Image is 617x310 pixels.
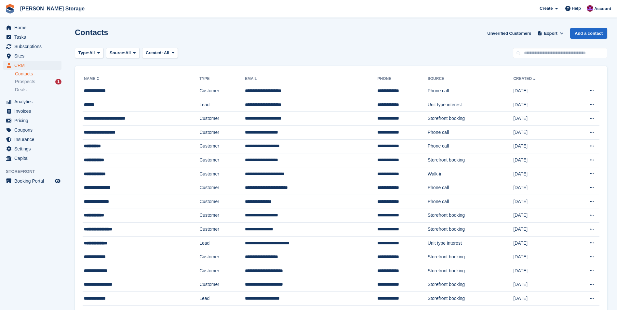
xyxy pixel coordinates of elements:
a: menu [3,107,61,116]
span: Home [14,23,53,32]
a: menu [3,135,61,144]
td: Phone call [428,139,513,153]
td: Lead [199,98,245,112]
td: Customer [199,209,245,223]
span: Coupons [14,125,53,135]
td: Storefront booking [428,264,513,278]
h1: Contacts [75,28,108,37]
span: Insurance [14,135,53,144]
span: All [164,50,169,55]
span: Source: [110,50,125,56]
td: [DATE] [513,264,568,278]
a: menu [3,125,61,135]
td: Phone call [428,125,513,139]
span: All [126,50,131,56]
td: Customer [199,250,245,264]
span: Capital [14,154,53,163]
span: Created: [146,50,163,55]
div: 1 [55,79,61,84]
a: menu [3,144,61,153]
td: Storefront booking [428,223,513,237]
img: Audra Whitelaw [587,5,593,12]
span: Pricing [14,116,53,125]
td: Customer [199,167,245,181]
span: Type: [78,50,89,56]
td: [DATE] [513,223,568,237]
td: Storefront booking [428,153,513,167]
a: Prospects 1 [15,78,61,85]
a: menu [3,61,61,70]
a: menu [3,51,61,60]
a: menu [3,32,61,42]
a: menu [3,97,61,106]
span: CRM [14,61,53,70]
td: [DATE] [513,98,568,112]
a: Add a contact [570,28,607,39]
td: [DATE] [513,153,568,167]
td: Phone call [428,84,513,98]
span: Invoices [14,107,53,116]
span: Account [594,6,611,12]
td: [DATE] [513,278,568,292]
span: Settings [14,144,53,153]
td: Storefront booking [428,209,513,223]
a: Created [513,76,537,81]
td: Lead [199,292,245,306]
span: Analytics [14,97,53,106]
span: Help [572,5,581,12]
td: [DATE] [513,139,568,153]
a: Unverified Customers [485,28,534,39]
td: Storefront booking [428,250,513,264]
td: Lead [199,236,245,250]
td: [DATE] [513,125,568,139]
a: menu [3,176,61,186]
button: Created: All [142,48,178,58]
a: menu [3,116,61,125]
span: Create [540,5,553,12]
td: Unit type interest [428,98,513,112]
td: Phone call [428,195,513,209]
a: Deals [15,86,61,93]
span: All [89,50,95,56]
td: [DATE] [513,167,568,181]
th: Type [199,74,245,84]
span: Deals [15,87,27,93]
button: Type: All [75,48,103,58]
a: Name [84,76,101,81]
td: [DATE] [513,195,568,209]
td: Customer [199,264,245,278]
a: menu [3,42,61,51]
th: Source [428,74,513,84]
td: [DATE] [513,181,568,195]
td: Customer [199,125,245,139]
td: [DATE] [513,209,568,223]
span: Subscriptions [14,42,53,51]
th: Phone [377,74,427,84]
td: Walk-in [428,167,513,181]
img: stora-icon-8386f47178a22dfd0bd8f6a31ec36ba5ce8667c1dd55bd0f319d3a0aa187defe.svg [5,4,15,14]
td: Customer [199,181,245,195]
button: Export [536,28,565,39]
td: Customer [199,112,245,126]
span: Tasks [14,32,53,42]
a: Contacts [15,71,61,77]
td: Storefront booking [428,278,513,292]
td: Unit type interest [428,236,513,250]
span: Sites [14,51,53,60]
button: Source: All [106,48,140,58]
td: [DATE] [513,236,568,250]
td: Customer [199,195,245,209]
td: Storefront booking [428,292,513,306]
td: Customer [199,223,245,237]
td: [DATE] [513,112,568,126]
td: Customer [199,139,245,153]
td: [DATE] [513,84,568,98]
td: Customer [199,84,245,98]
span: Prospects [15,79,35,85]
td: Storefront booking [428,112,513,126]
td: Customer [199,278,245,292]
span: Storefront [6,168,65,175]
td: Phone call [428,181,513,195]
a: menu [3,154,61,163]
a: Preview store [54,177,61,185]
